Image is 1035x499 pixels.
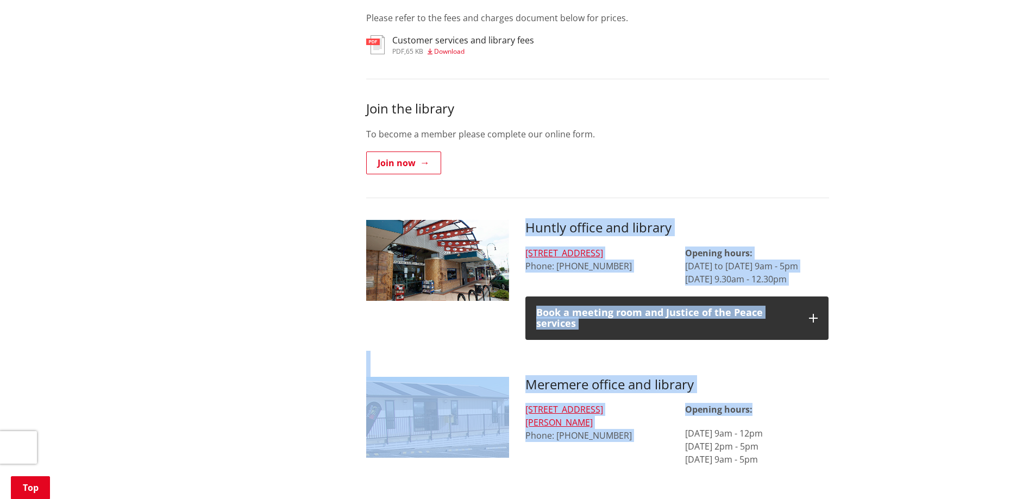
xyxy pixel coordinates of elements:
a: Top [11,476,50,499]
img: document-pdf.svg [366,35,385,54]
strong: Opening hours: [685,247,752,259]
img: Huntly 0032 [366,220,510,301]
h3: Huntly office and library [525,220,829,236]
h3: Join the library [366,101,829,117]
p: To become a member please complete our online form. [366,128,829,141]
span: 65 KB [406,47,423,56]
a: [STREET_ADDRESS] [525,247,603,259]
iframe: Messenger Launcher [985,453,1024,492]
div: Phone: [PHONE_NUMBER] [525,247,669,273]
div: Phone: [PHONE_NUMBER] [525,403,669,442]
a: Customer services and library fees pdf,65 KB Download [366,35,534,55]
p: [DATE] 9am - 12pm [DATE] 2pm - 5pm [DATE] 9am - 5pm [685,427,829,466]
img: Meremere-library [366,377,510,458]
h3: Meremere office and library [525,377,829,393]
div: Book a meeting room and Justice of the Peace services [536,307,798,329]
p: [DATE] to [DATE] 9am - 5pm [DATE] 9.30am - 12.30pm [685,247,829,286]
span: Download [434,47,465,56]
h3: Customer services and library fees [392,35,534,46]
a: [STREET_ADDRESS][PERSON_NAME] [525,403,603,428]
span: pdf [392,47,404,56]
p: Please refer to the fees and charges document below for prices. [366,11,829,24]
a: Join now [366,151,441,174]
div: , [392,48,534,55]
button: Book a meeting room and Justice of the Peace services [525,296,829,340]
strong: Opening hours: [685,403,752,415]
